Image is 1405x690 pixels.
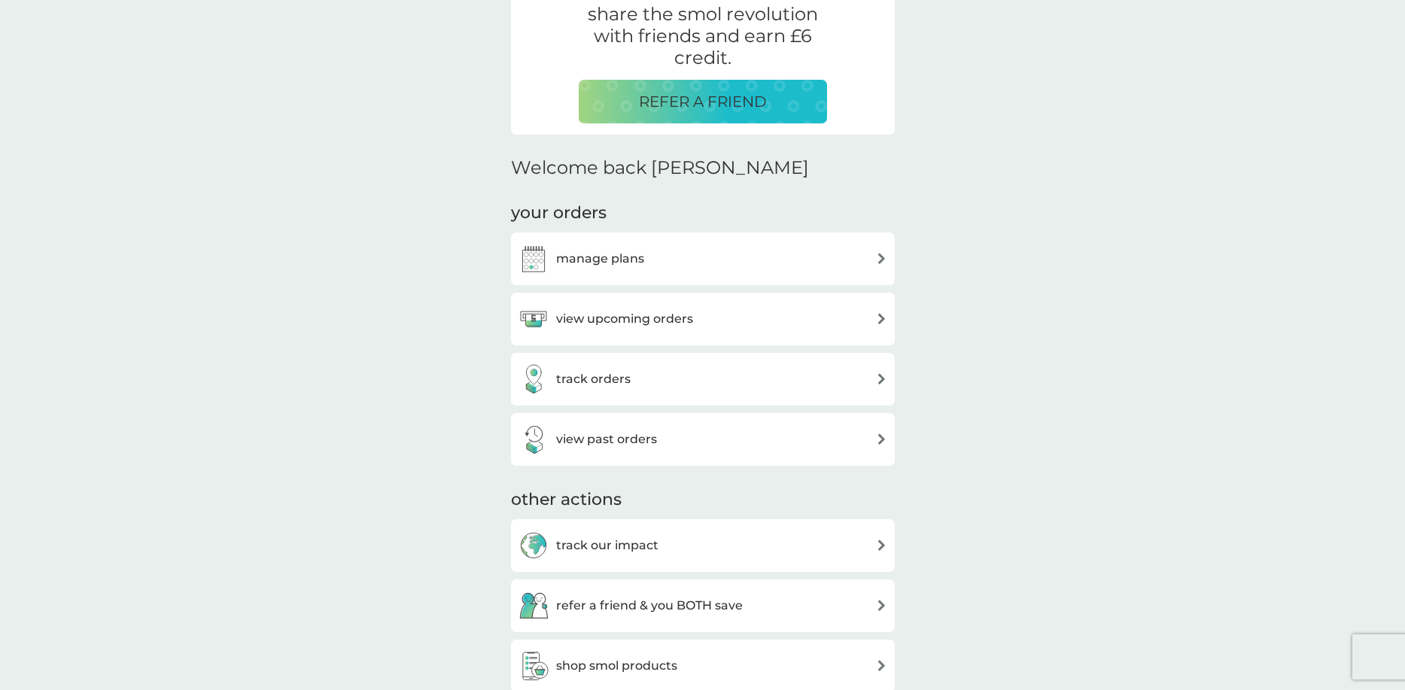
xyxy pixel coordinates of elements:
h3: your orders [511,202,607,225]
h3: view upcoming orders [556,309,693,329]
h3: other actions [511,488,622,512]
img: arrow right [876,600,887,611]
h3: manage plans [556,249,644,269]
h3: view past orders [556,430,657,449]
img: arrow right [876,313,887,324]
h3: track our impact [556,536,658,555]
img: arrow right [876,540,887,551]
img: arrow right [876,373,887,385]
img: arrow right [876,433,887,445]
h2: Welcome back [PERSON_NAME] [511,157,809,179]
img: arrow right [876,253,887,264]
h3: refer a friend & you BOTH save [556,596,743,616]
button: REFER A FRIEND [579,80,827,123]
h3: track orders [556,369,631,389]
img: arrow right [876,660,887,671]
p: REFER A FRIEND [639,90,767,114]
p: share the smol revolution with friends and earn £6 credit. [579,4,827,68]
h3: shop smol products [556,656,677,676]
